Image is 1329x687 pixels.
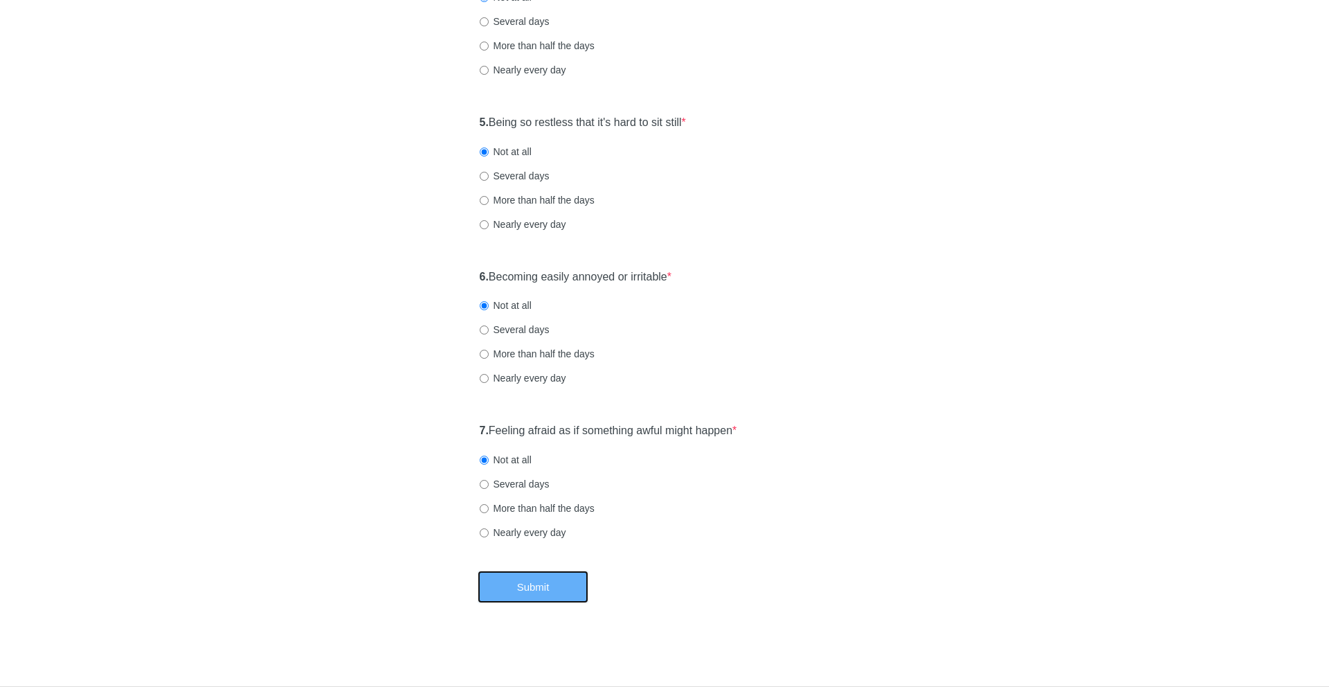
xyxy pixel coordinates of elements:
[480,115,686,131] label: Being so restless that it's hard to sit still
[480,347,595,361] label: More than half the days
[480,172,489,181] input: Several days
[480,196,489,205] input: More than half the days
[480,17,489,26] input: Several days
[480,217,566,231] label: Nearly every day
[478,571,588,603] button: Submit
[480,374,489,383] input: Nearly every day
[480,456,489,465] input: Not at all
[480,501,595,515] label: More than half the days
[480,66,489,75] input: Nearly every day
[480,63,566,77] label: Nearly every day
[480,116,489,128] strong: 5.
[480,301,489,310] input: Not at all
[480,169,550,183] label: Several days
[480,15,550,28] label: Several days
[480,269,672,285] label: Becoming easily annoyed or irritable
[480,526,566,539] label: Nearly every day
[480,425,489,436] strong: 7.
[480,148,489,157] input: Not at all
[480,193,595,207] label: More than half the days
[480,323,550,337] label: Several days
[480,42,489,51] input: More than half the days
[480,480,489,489] input: Several days
[480,453,532,467] label: Not at all
[480,220,489,229] input: Nearly every day
[480,504,489,513] input: More than half the days
[480,271,489,283] strong: 6.
[480,298,532,312] label: Not at all
[480,371,566,385] label: Nearly every day
[480,325,489,334] input: Several days
[480,145,532,159] label: Not at all
[480,350,489,359] input: More than half the days
[480,528,489,537] input: Nearly every day
[480,477,550,491] label: Several days
[480,39,595,53] label: More than half the days
[480,423,737,439] label: Feeling afraid as if something awful might happen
